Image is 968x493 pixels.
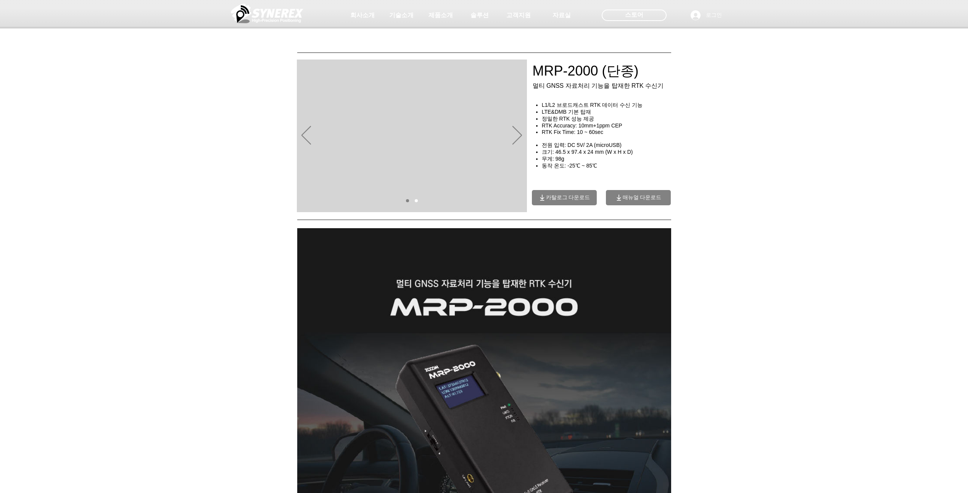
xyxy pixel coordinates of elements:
[470,11,489,19] span: 솔루션
[542,163,597,169] span: 동작 온도: -25℃ ~ 85℃
[506,11,531,19] span: 고객지원
[403,199,420,202] nav: 슬라이드
[542,116,594,122] span: 정밀한 RTK 성능 제공
[542,156,564,162] span: 무게: 98g
[703,11,725,19] span: 로그인
[406,199,409,202] a: 01
[542,142,622,148] span: 전원 입력: DC 5V/ 2A (microUSB)
[301,126,311,146] button: 이전
[343,8,382,23] a: 회사소개
[428,11,453,19] span: 제품소개
[512,126,522,146] button: 다음
[542,129,603,135] span: RTK Fix Time: 10 ~ 60sec
[231,2,303,25] img: 씨너렉스_White_simbol_대지 1.png
[461,8,499,23] a: 솔루션
[625,11,643,19] span: 스토어
[422,8,460,23] a: 제품소개
[552,11,571,19] span: 자료실
[602,10,667,21] div: 스토어
[542,149,633,155] span: 크기: 46.5 x 97.4 x 24 mm (W x H x D)
[297,60,527,212] div: 슬라이드쇼
[623,194,662,201] span: 매뉴얼 다운로드
[685,8,727,23] button: 로그인
[350,11,375,19] span: 회사소개
[499,8,538,23] a: 고객지원
[546,194,590,201] span: 카탈로그 다운로드
[389,11,414,19] span: 기술소개
[542,122,622,129] span: RTK Accuracy: 10mm+1ppm CEP
[532,190,597,205] a: 카탈로그 다운로드
[606,190,671,205] a: 매뉴얼 다운로드
[415,199,418,202] a: 02
[543,8,581,23] a: 자료실
[382,8,420,23] a: 기술소개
